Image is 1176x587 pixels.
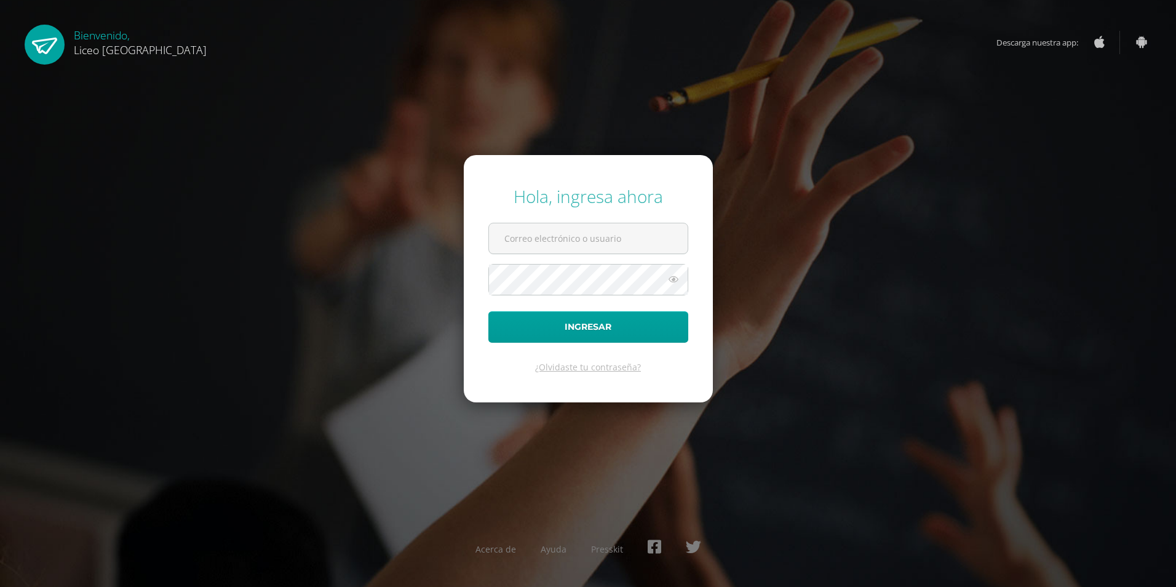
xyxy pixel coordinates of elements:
[488,311,688,343] button: Ingresar
[535,361,641,373] a: ¿Olvidaste tu contraseña?
[996,31,1091,54] span: Descarga nuestra app:
[74,42,207,57] span: Liceo [GEOGRAPHIC_DATA]
[475,543,516,555] a: Acerca de
[489,223,688,254] input: Correo electrónico o usuario
[74,25,207,57] div: Bienvenido,
[541,543,566,555] a: Ayuda
[591,543,623,555] a: Presskit
[488,185,688,208] div: Hola, ingresa ahora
